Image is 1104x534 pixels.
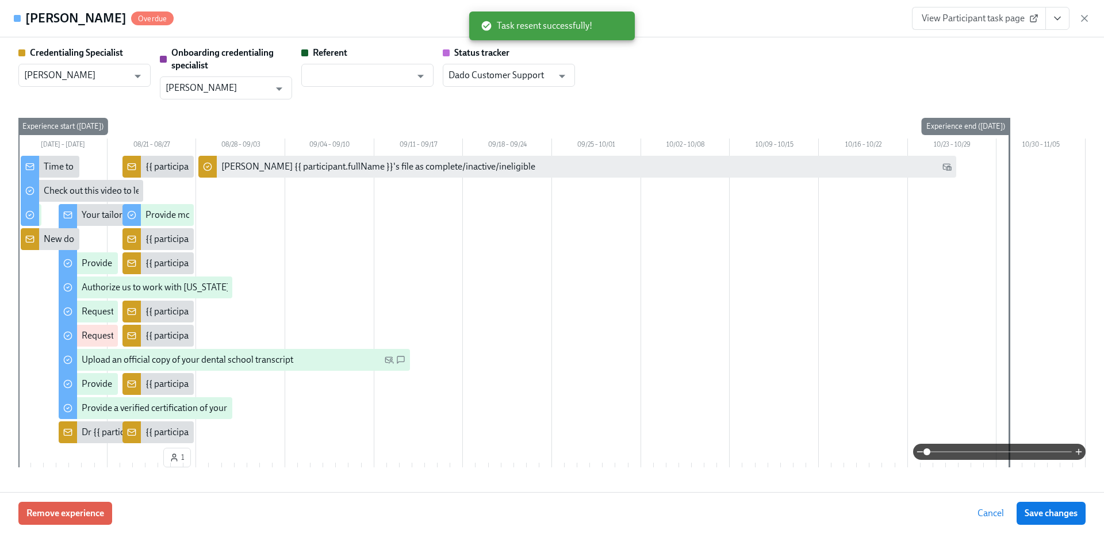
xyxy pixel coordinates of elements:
[730,139,819,153] div: 10/09 – 10/15
[18,502,112,525] button: Remove experience
[145,329,420,342] div: {{ participant.fullName }} has uploaded their Third Party Authorization
[1045,7,1069,30] button: View task page
[912,7,1046,30] a: View Participant task page
[385,355,394,364] svg: Personal Email
[196,139,285,153] div: 08/28 – 09/03
[454,47,509,58] strong: Status tracker
[44,160,239,173] div: Time to begin your [US_STATE] license application
[145,426,445,439] div: {{ participant.fullName }} has uploaded a receipt for their regional test scores
[44,233,326,245] div: New doctor enrolled in OCC licensure process: {{ participant.fullName }}
[131,14,174,23] span: Overdue
[942,162,952,171] svg: Work Email
[819,139,908,153] div: 10/16 – 10/22
[129,67,147,85] button: Open
[221,160,535,173] div: [PERSON_NAME] {{ participant.fullName }}'s file as complete/inactive/ineligible
[553,67,571,85] button: Open
[145,209,347,221] div: Provide more information about your name change
[396,355,405,364] svg: SMS
[374,139,463,153] div: 09/11 – 09/17
[18,118,108,135] div: Experience start ([DATE])
[26,508,104,519] span: Remove experience
[145,378,356,390] div: {{ participant.fullName }} has provided their transcript
[145,160,453,173] div: {{ participant.fullName }} has requested verification of their [US_STATE] license
[145,257,413,270] div: {{ participant.fullName }} has provided name change documentation
[641,139,730,153] div: 10/02 – 10/08
[977,508,1004,519] span: Cancel
[412,67,430,85] button: Open
[969,502,1012,525] button: Cancel
[996,139,1086,153] div: 10/30 – 11/05
[463,139,552,153] div: 09/18 – 09/24
[82,305,356,318] div: Request proof of your {{ participant.regionalExamPassed }} test scores
[1017,502,1086,525] button: Save changes
[922,13,1036,24] span: View Participant task page
[108,139,197,153] div: 08/21 – 08/27
[82,281,287,294] div: Authorize us to work with [US_STATE] on your behalf
[18,139,108,153] div: [DATE] – [DATE]
[82,209,298,221] div: Your tailored to-do list for [US_STATE] licensing process
[30,47,123,58] strong: Credentialing Specialist
[82,402,324,414] div: Provide a verified certification of your [US_STATE] state license
[285,139,374,153] div: 09/04 – 09/10
[44,185,236,197] div: Check out this video to learn more about the OCC
[313,47,347,58] strong: Referent
[922,118,1010,135] div: Experience end ([DATE])
[145,305,371,318] div: {{ participant.fullName }} has answered the questionnaire
[82,354,293,366] div: Upload an official copy of your dental school transcript
[270,80,288,98] button: Open
[82,378,283,390] div: Provide more information about your name change
[552,139,641,153] div: 09/25 – 10/01
[1025,508,1078,519] span: Save changes
[25,10,126,27] h4: [PERSON_NAME]
[82,426,350,439] div: Dr {{ participant.fullName }} sent [US_STATE] licensing requirements
[171,47,274,71] strong: Onboarding credentialing specialist
[82,329,191,342] div: Request your JCDNE scores
[481,20,592,32] span: Task resent successfully!
[82,257,346,270] div: Provide us with some extra info for the [US_STATE] state application
[908,139,997,153] div: 10/23 – 10/29
[145,233,413,245] div: {{ participant.fullName }} has provided name change documentation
